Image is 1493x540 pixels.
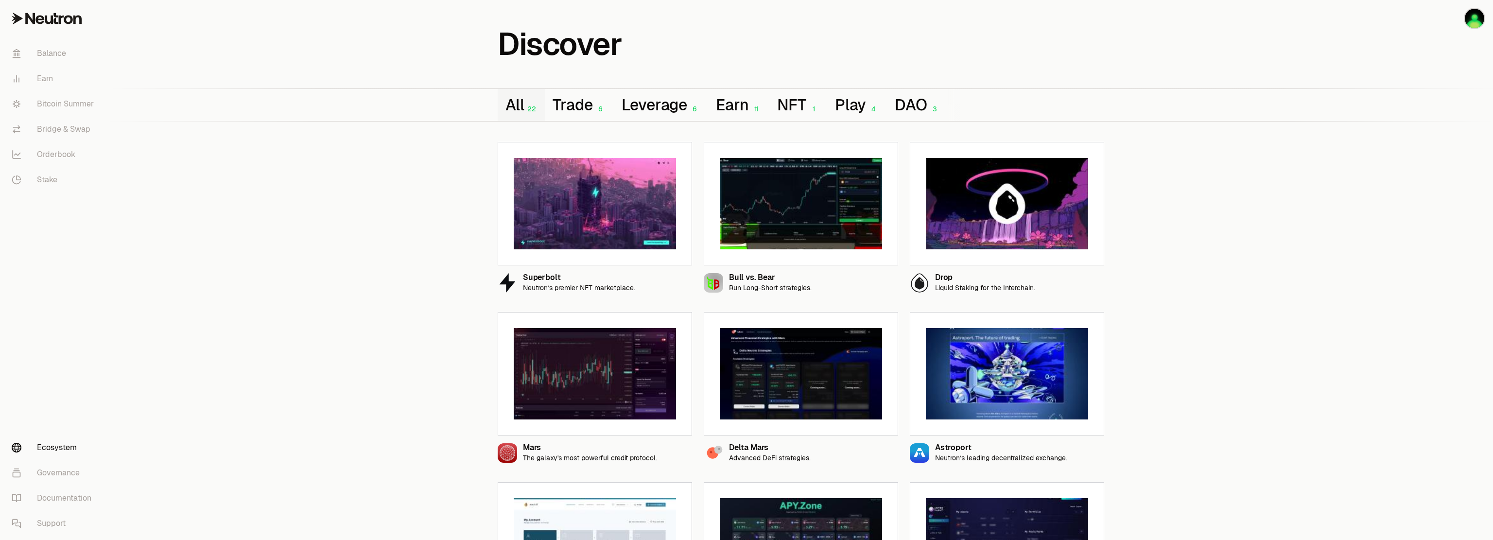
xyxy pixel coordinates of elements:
div: 6 [593,105,606,113]
a: Balance [4,41,105,66]
img: Delta Mars preview image [720,328,882,419]
button: All [498,89,545,121]
div: Bull vs. Bear [729,274,812,282]
div: 6 [687,105,700,113]
button: Earn [708,89,769,121]
a: Stake [4,167,105,192]
a: Support [4,511,105,536]
p: Liquid Staking for the Interchain. [935,284,1035,292]
div: Mars [523,444,657,452]
div: Delta Mars [729,444,811,452]
a: Bitcoin Summer [4,91,105,117]
p: Run Long-Short strategies. [729,284,812,292]
button: Leverage [614,89,709,121]
img: Superbolt preview image [514,158,676,249]
div: Superbolt [523,274,635,282]
img: Bull vs. Bear preview image [720,158,882,249]
div: 3 [927,105,940,113]
button: Play [827,89,887,121]
a: Governance [4,460,105,486]
div: 1 [806,105,819,113]
div: Astroport [935,444,1067,452]
h1: Discover [498,31,622,57]
a: Bridge & Swap [4,117,105,142]
p: Neutron’s leading decentralized exchange. [935,454,1067,462]
button: DAO [887,89,948,121]
p: The galaxy's most powerful credit protocol. [523,454,657,462]
a: Ecosystem [4,435,105,460]
div: 22 [524,105,537,113]
a: Orderbook [4,142,105,167]
div: 4 [866,105,879,113]
button: Trade [545,89,613,121]
p: Advanced DeFi strategies. [729,454,811,462]
img: Mars preview image [514,328,676,419]
button: NFT [769,89,827,121]
img: Astroport preview image [926,328,1088,419]
img: Kalli Kaplr Wallet [1465,9,1484,28]
img: Drop preview image [926,158,1088,249]
a: Documentation [4,486,105,511]
a: Earn [4,66,105,91]
p: Neutron’s premier NFT marketplace. [523,284,635,292]
div: 11 [748,105,762,113]
div: Drop [935,274,1035,282]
